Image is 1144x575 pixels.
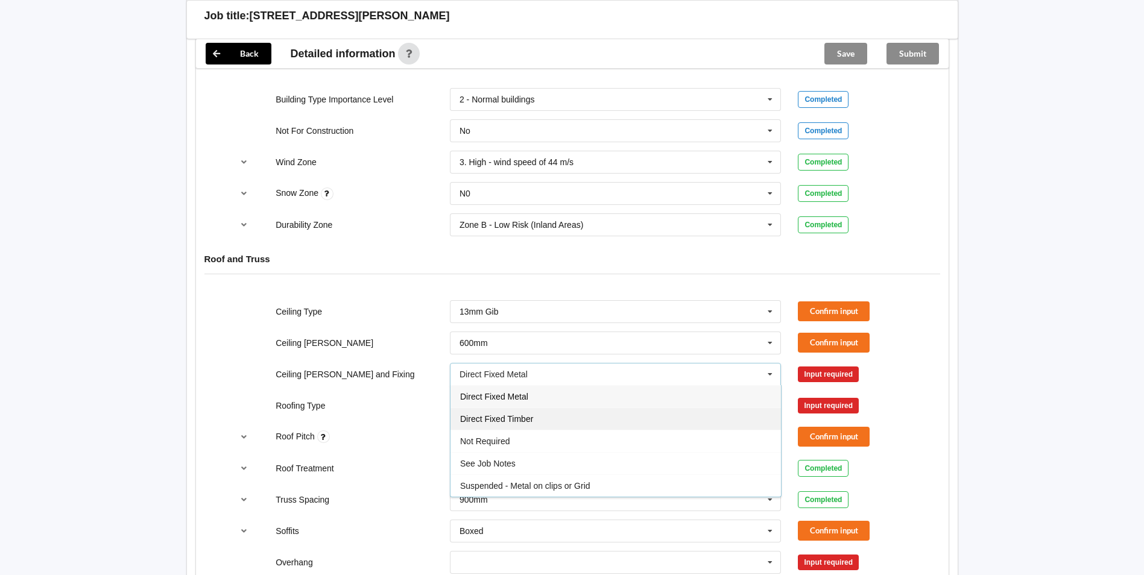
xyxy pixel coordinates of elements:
[232,520,256,542] button: reference-toggle
[276,558,312,567] label: Overhang
[460,158,574,166] div: 3. High - wind speed of 44 m/s
[291,48,396,59] span: Detailed information
[276,369,414,379] label: Ceiling [PERSON_NAME] and Fixing
[798,333,870,353] button: Confirm input
[276,220,332,230] label: Durability Zone
[276,463,334,473] label: Roof Treatment
[276,401,325,410] label: Roofing Type
[460,495,488,504] div: 900mm
[798,122,849,139] div: Completed
[460,339,488,347] div: 600mm
[798,91,849,108] div: Completed
[460,221,583,229] div: Zone B - Low Risk (Inland Areas)
[460,481,590,491] span: Suspended - Metal on clips or Grid
[250,9,450,23] h3: [STREET_ADDRESS][PERSON_NAME]
[276,126,353,136] label: Not For Construction
[798,491,849,508] div: Completed
[798,216,849,233] div: Completed
[460,95,535,104] div: 2 - Normal buildings
[276,526,299,536] label: Soffits
[276,95,393,104] label: Building Type Importance Level
[232,183,256,204] button: reference-toggle
[276,157,317,167] label: Wind Zone
[206,43,271,64] button: Back
[276,338,373,348] label: Ceiling [PERSON_NAME]
[460,392,528,401] span: Direct Fixed Metal
[798,521,870,541] button: Confirm input
[232,457,256,479] button: reference-toggle
[460,436,510,446] span: Not Required
[276,495,329,504] label: Truss Spacing
[460,527,484,535] div: Boxed
[204,253,940,265] h4: Roof and Truss
[798,366,859,382] div: Input required
[232,426,256,448] button: reference-toggle
[460,414,533,424] span: Direct Fixed Timber
[276,188,321,198] label: Snow Zone
[798,154,849,171] div: Completed
[232,489,256,511] button: reference-toggle
[276,307,322,316] label: Ceiling Type
[798,460,849,477] div: Completed
[460,127,470,135] div: No
[204,9,250,23] h3: Job title:
[232,214,256,236] button: reference-toggle
[798,555,859,570] div: Input required
[798,301,870,321] button: Confirm input
[798,185,849,202] div: Completed
[798,427,870,447] button: Confirm input
[798,398,859,413] div: Input required
[460,459,516,468] span: See Job Notes
[276,432,317,441] label: Roof Pitch
[460,307,499,316] div: 13mm Gib
[232,151,256,173] button: reference-toggle
[460,189,470,198] div: N0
